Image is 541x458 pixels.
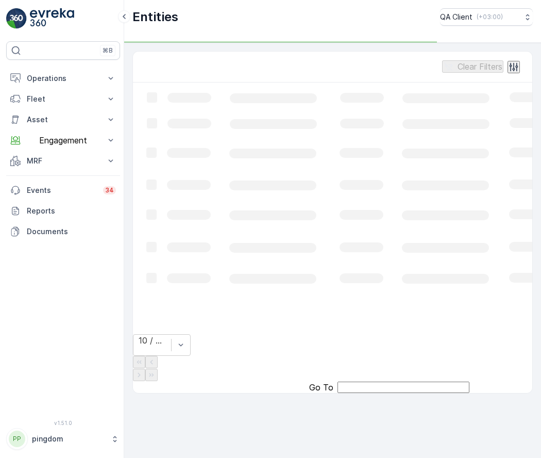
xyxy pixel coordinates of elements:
button: PPpingdom [6,428,120,450]
a: Events34 [6,180,120,201]
a: Documents [6,221,120,242]
p: Asset [27,114,99,125]
button: MRF [6,151,120,171]
button: QA Client(+03:00) [440,8,533,26]
p: Operations [27,73,99,84]
button: Operations [6,68,120,89]
button: Clear Filters [442,60,503,73]
div: PP [9,431,25,447]
div: 10 / Page [139,336,166,345]
p: Clear Filters [458,62,502,71]
span: v 1.51.0 [6,420,120,426]
p: Entities [132,9,178,25]
img: logo_light-DOdMpM7g.png [30,8,74,29]
p: Fleet [27,94,99,104]
a: Reports [6,201,120,221]
p: QA Client [440,12,472,22]
p: ( +03:00 ) [477,13,503,21]
p: pingdom [32,434,106,444]
p: Engagement [27,136,99,145]
p: MRF [27,156,99,166]
button: Fleet [6,89,120,109]
span: Go To [309,383,333,392]
p: 34 [105,186,114,194]
button: Engagement [6,130,120,151]
img: logo [6,8,27,29]
p: Reports [27,206,116,216]
p: Documents [27,226,116,237]
button: Asset [6,109,120,130]
p: Events [27,185,97,195]
p: ⌘B [103,46,113,55]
